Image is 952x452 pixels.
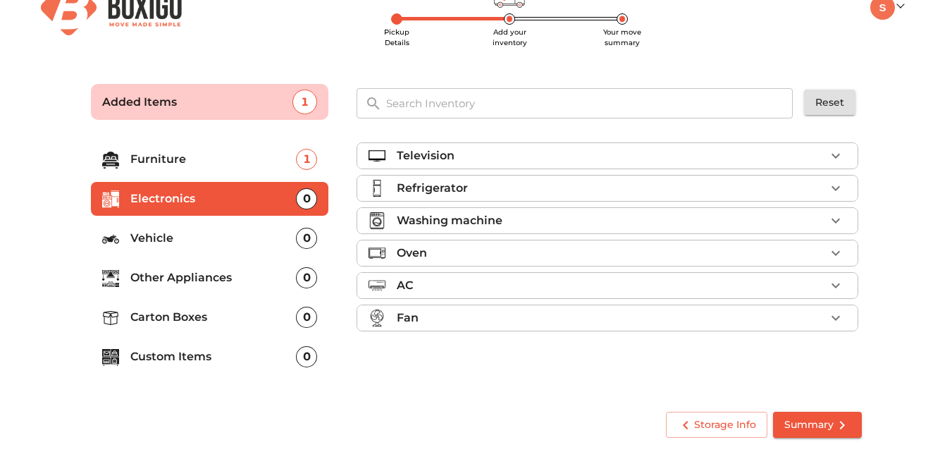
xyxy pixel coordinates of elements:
button: Summary [773,412,862,438]
span: Add your inventory [493,28,527,47]
p: Refrigerator [397,180,468,197]
p: Added Items [102,94,293,111]
span: Summary [784,416,851,434]
span: Pickup Details [384,28,409,47]
p: AC [397,277,413,294]
img: refrigerator [369,180,385,197]
p: Electronics [130,190,297,207]
div: 0 [296,346,317,367]
button: Reset [804,90,855,116]
img: air_conditioner [369,277,385,294]
span: Storage Info [677,416,756,434]
span: Your move summary [603,28,641,47]
input: Search Inventory [378,88,803,118]
img: oven [369,245,385,262]
img: washing_machine [369,212,385,229]
p: Television [397,147,455,164]
p: Other Appliances [130,269,297,286]
div: 1 [292,90,317,114]
div: 0 [296,228,317,249]
img: fan [369,310,385,326]
div: 1 [296,149,317,170]
p: Custom Items [130,348,297,365]
p: Vehicle [130,230,297,247]
img: television [369,147,385,164]
p: Fan [397,310,419,326]
div: 0 [296,188,317,209]
button: Storage Info [666,412,767,438]
p: Washing machine [397,212,502,229]
span: Reset [815,94,844,111]
p: Carton Boxes [130,309,297,326]
div: 0 [296,307,317,328]
div: 0 [296,267,317,288]
p: Furniture [130,151,297,168]
p: Oven [397,245,427,262]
